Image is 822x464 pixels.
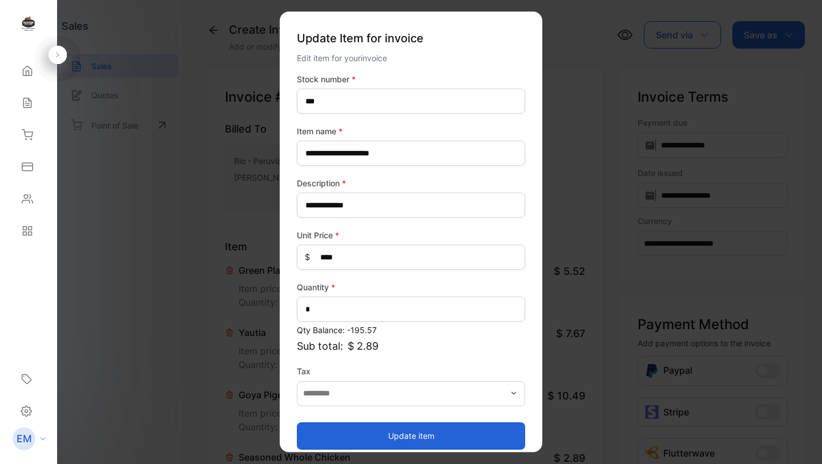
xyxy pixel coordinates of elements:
[297,25,525,51] p: Update Item for invoice
[297,365,525,377] label: Tax
[20,15,37,32] img: logo
[17,431,32,446] p: EM
[297,324,525,336] p: Qty Balance: -195.57
[297,177,525,189] label: Description
[774,416,822,464] iframe: LiveChat chat widget
[348,338,378,354] span: $ 2.89
[297,338,525,354] p: Sub total:
[297,53,387,63] span: Edit item for your invoice
[297,125,525,137] label: Item name
[297,73,525,85] label: Stock number
[297,422,525,450] button: Update item
[297,229,525,241] label: Unit Price
[305,251,310,263] span: $
[297,281,525,293] label: Quantity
